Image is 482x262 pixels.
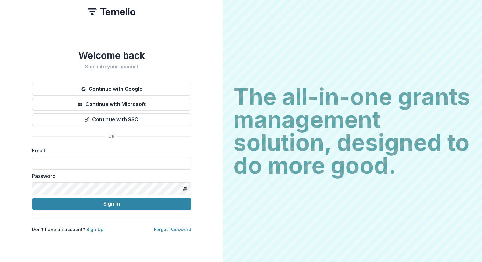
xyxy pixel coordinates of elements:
label: Password [32,172,187,180]
button: Toggle password visibility [180,184,190,194]
a: Sign Up [86,227,104,232]
a: Forgot Password [154,227,191,232]
label: Email [32,147,187,154]
p: Don't have an account? [32,226,104,233]
h1: Welcome back [32,50,191,61]
button: Continue with Microsoft [32,98,191,111]
button: Continue with Google [32,83,191,96]
button: Continue with SSO [32,113,191,126]
img: Temelio [88,8,135,15]
h2: Sign into your account [32,64,191,70]
button: Sign In [32,198,191,210]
